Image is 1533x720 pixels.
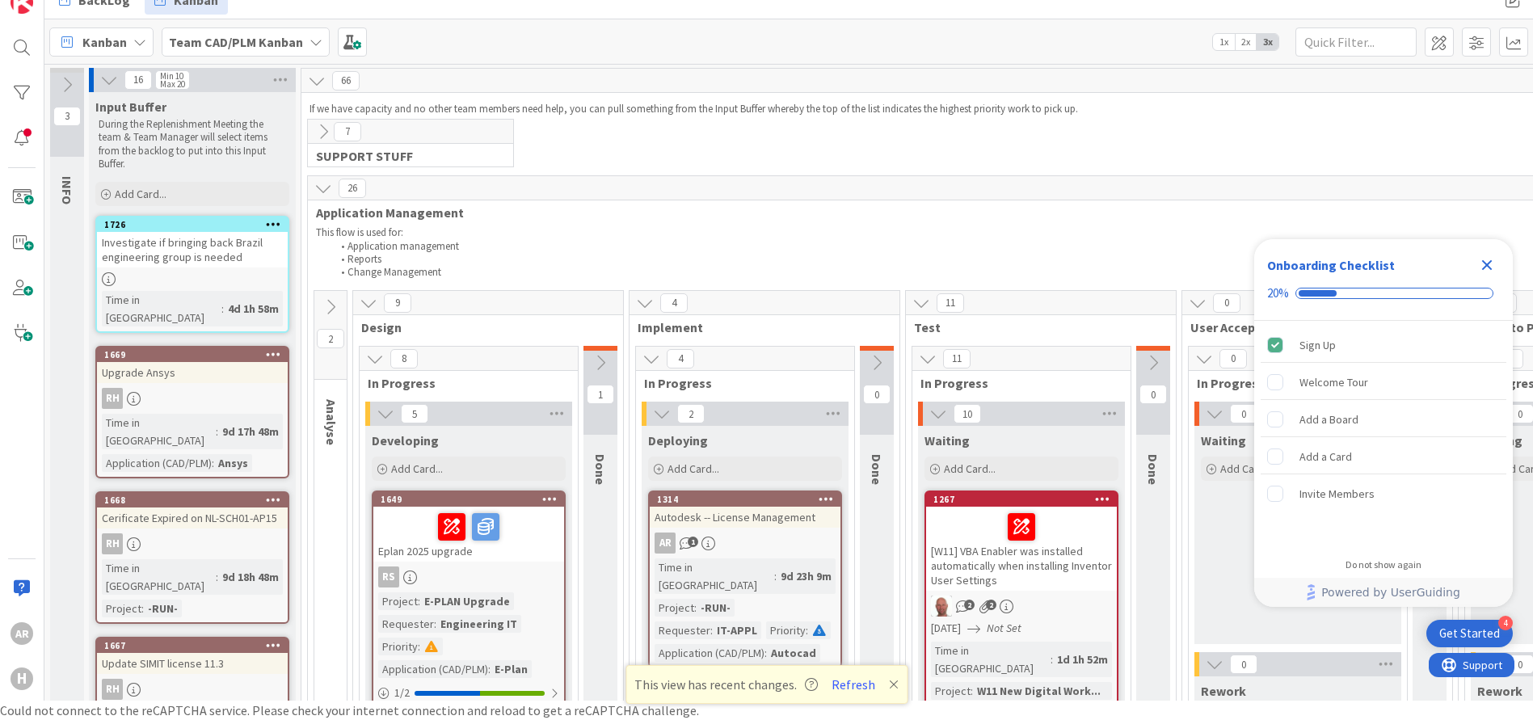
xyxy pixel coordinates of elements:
[418,592,420,610] span: :
[95,216,289,333] a: 1726Investigate if bringing back Brazil engineering group is neededTime in [GEOGRAPHIC_DATA]:4d 1...
[97,388,288,409] div: RH
[95,346,289,478] a: 1669Upgrade AnsysRHTime in [GEOGRAPHIC_DATA]:9d 17h 48mApplication (CAD/PLM):Ansys
[1145,454,1161,485] span: Done
[1139,385,1167,404] span: 0
[373,492,564,507] div: 1649
[97,493,288,528] div: 1668Cerificate Expired on NL-SCH01-AP15
[339,179,366,198] span: 26
[1474,252,1500,278] div: Close Checklist
[160,72,183,80] div: Min 10
[655,533,676,554] div: AR
[82,32,127,52] span: Kanban
[373,566,564,587] div: RS
[1477,683,1522,699] span: Rework
[378,592,418,610] div: Project
[1267,286,1289,301] div: 20%
[1299,484,1375,503] div: Invite Members
[1230,655,1257,674] span: 0
[102,600,141,617] div: Project
[372,432,439,448] span: Developing
[317,329,344,348] span: 2
[434,615,436,633] span: :
[650,492,840,507] div: 1314
[361,319,603,335] span: Design
[931,642,1051,677] div: Time in [GEOGRAPHIC_DATA]
[1201,683,1246,699] span: Rework
[378,566,399,587] div: RS
[102,388,123,409] div: RH
[920,375,1110,391] span: In Progress
[713,621,761,639] div: IT-APPL
[774,567,777,585] span: :
[1299,410,1358,429] div: Add a Board
[943,349,971,368] span: 11
[826,674,881,695] button: Refresh
[141,600,144,617] span: :
[378,638,418,655] div: Priority
[1254,239,1513,607] div: Checklist Container
[488,660,491,678] span: :
[102,679,123,700] div: RH
[1261,439,1506,474] div: Add a Card is incomplete.
[160,80,185,88] div: Max 20
[1053,651,1112,668] div: 1d 1h 52m
[53,107,81,126] span: 3
[1213,293,1240,313] span: 0
[926,492,1117,591] div: 1267[W11] VBA Enabler was installed automatically when installing Inventor User Settings
[1261,364,1506,400] div: Welcome Tour is incomplete.
[97,493,288,507] div: 1668
[401,404,428,423] span: 5
[926,507,1117,591] div: [W11] VBA Enabler was installed automatically when installing Inventor User Settings
[964,600,975,610] span: 2
[115,187,166,201] span: Add Card...
[648,491,842,668] a: 1314Autodesk -- License ManagementARTime in [GEOGRAPHIC_DATA]:9d 23h 9mProject:-RUN-Requester:IT-...
[368,375,558,391] span: In Progress
[926,492,1117,507] div: 1267
[59,176,75,204] span: INFO
[1346,558,1421,571] div: Do not show again
[944,461,996,476] span: Add Card...
[97,347,288,362] div: 1669
[390,349,418,368] span: 8
[710,621,713,639] span: :
[1254,321,1513,548] div: Checklist items
[491,660,532,678] div: E-Plan
[224,300,283,318] div: 4d 1h 58m
[97,638,288,653] div: 1667
[104,640,288,651] div: 1667
[931,682,971,700] div: Project
[97,347,288,383] div: 1669Upgrade Ansys
[655,599,694,617] div: Project
[97,679,288,700] div: RH
[104,219,288,230] div: 1726
[1197,375,1387,391] span: In Progress
[1213,34,1235,50] span: 1x
[104,495,288,506] div: 1668
[1190,319,1432,335] span: User Acceptance
[214,454,252,472] div: Ansys
[650,533,840,554] div: AR
[638,319,879,335] span: Implement
[924,432,970,448] span: Waiting
[926,596,1117,617] div: RK
[11,667,33,690] div: H
[869,454,885,485] span: Done
[334,122,361,141] span: 7
[218,568,283,586] div: 9d 18h 48m
[378,660,488,678] div: Application (CAD/PLM)
[99,118,286,171] p: During the Replenishment Meeting the team & Team Manager will select items from the backlog to pu...
[806,621,808,639] span: :
[1254,578,1513,607] div: Footer
[655,621,710,639] div: Requester
[1426,620,1513,647] div: Open Get Started checklist, remaining modules: 4
[1201,432,1246,448] span: Waiting
[1230,404,1257,423] span: 0
[97,217,288,267] div: 1726Investigate if bringing back Brazil engineering group is needed
[1257,34,1278,50] span: 3x
[373,507,564,562] div: Eplan 2025 upgrade
[102,533,123,554] div: RH
[933,494,1117,505] div: 1267
[655,644,764,662] div: Application (CAD/PLM)
[1267,286,1500,301] div: Checklist progress: 20%
[592,454,609,485] span: Done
